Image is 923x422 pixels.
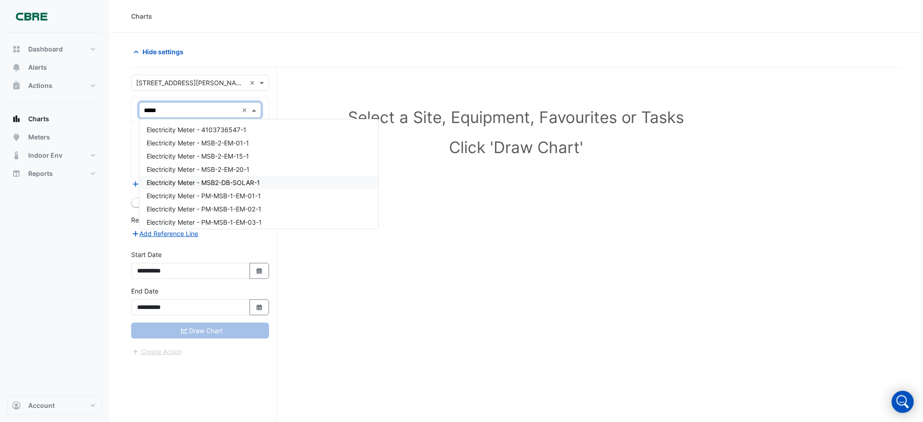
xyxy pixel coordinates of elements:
button: Hide settings [131,44,189,60]
span: Dashboard [28,45,63,54]
h1: Select a Site, Equipment, Favourites or Tasks [151,108,881,127]
span: Electricity Meter - PM-MSB-1-EM-01-1 [147,192,261,200]
app-icon: Alerts [12,63,21,72]
button: Dashboard [7,40,102,58]
fa-icon: Select Date [255,304,264,311]
span: Actions [28,81,52,90]
span: Clear [250,78,257,87]
h1: Click 'Draw Chart' [151,138,881,157]
button: Charts [7,110,102,128]
div: Charts [131,11,152,21]
span: Indoor Env [28,151,62,160]
span: Hide settings [143,47,184,57]
span: Reports [28,169,53,178]
button: Reports [7,165,102,183]
span: Electricity Meter - PM-MSB-1-EM-03-1 [147,218,262,226]
app-icon: Actions [12,81,21,90]
fa-icon: Select Date [255,267,264,275]
button: Alerts [7,58,102,77]
div: Options List [139,119,378,229]
app-icon: Reports [12,169,21,178]
span: Electricity Meter - MSB2-DB-SOLAR-1 [147,179,260,186]
button: Account [7,396,102,415]
label: Start Date [131,250,162,259]
span: Charts [28,114,49,124]
span: Electricity Meter - MSB-2-EM-01-1 [147,139,249,147]
span: Alerts [28,63,47,72]
button: Add Reference Line [131,228,199,239]
span: Electricity Meter - MSB-2-EM-15-1 [147,152,249,160]
app-icon: Meters [12,133,21,142]
app-escalated-ticket-create-button: Please correct errors first [131,347,183,355]
span: Electricity Meter - 4103736547-1 [147,126,246,134]
span: Meters [28,133,50,142]
span: Account [28,401,55,410]
label: End Date [131,286,158,296]
app-icon: Charts [12,114,21,124]
app-icon: Indoor Env [12,151,21,160]
span: Electricity Meter - MSB-2-EM-20-1 [147,165,250,173]
button: Meters [7,128,102,146]
span: Electricity Meter - PM-MSB-1-EM-02-1 [147,205,261,213]
label: Reference Lines [131,215,179,225]
button: Indoor Env [7,146,102,165]
span: Clear [242,105,250,115]
button: Actions [7,77,102,95]
app-icon: Dashboard [12,45,21,54]
button: Add Equipment [131,179,186,190]
img: Company Logo [11,7,52,26]
div: Open Intercom Messenger [892,391,914,413]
